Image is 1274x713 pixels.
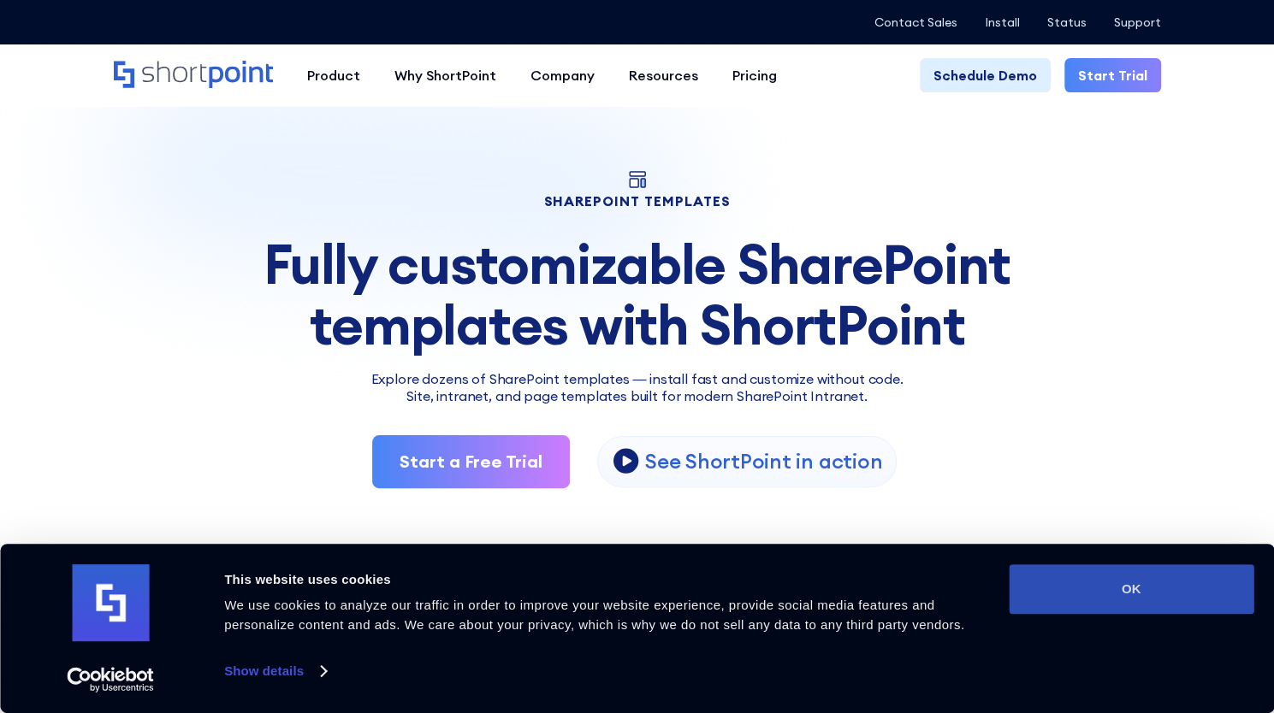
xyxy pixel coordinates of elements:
div: Product [307,65,360,85]
a: Show details [224,658,325,684]
div: Resources [629,65,698,85]
div: This website uses cookies [224,569,989,590]
a: Support [1114,15,1161,29]
p: Explore dozens of SharePoint templates — install fast and customize without code. [114,368,1161,389]
a: Product [290,58,377,92]
div: Why ShortPoint [394,65,496,85]
a: Start a Free Trial [372,435,570,488]
a: Company [513,58,612,92]
h2: Site, intranet, and page templates built for modern SharePoint Intranet. [114,389,1161,404]
a: Resources [612,58,715,92]
div: Company [530,65,595,85]
div: Widget de chat [966,515,1274,713]
a: Why ShortPoint [377,58,513,92]
a: Home [114,61,273,90]
a: Schedule Demo [920,58,1051,92]
p: See ShortPoint in action [645,448,882,474]
h1: SHAREPOINT TEMPLATES [114,195,1161,207]
span: We use cookies to analyze our traffic in order to improve your website experience, provide social... [224,598,964,632]
a: Contact Sales [874,15,957,29]
a: Status [1047,15,1087,29]
iframe: Chat Widget [966,515,1274,713]
img: logo [72,564,149,641]
a: Pricing [715,58,794,92]
button: OK [1009,564,1253,614]
a: Install [985,15,1020,29]
a: open lightbox [597,436,897,487]
a: Start Trial [1064,58,1161,92]
div: Pricing [732,65,777,85]
div: Fully customizable SharePoint templates with ShortPoint [114,234,1161,355]
a: Usercentrics Cookiebot - opens in a new window [36,667,186,692]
